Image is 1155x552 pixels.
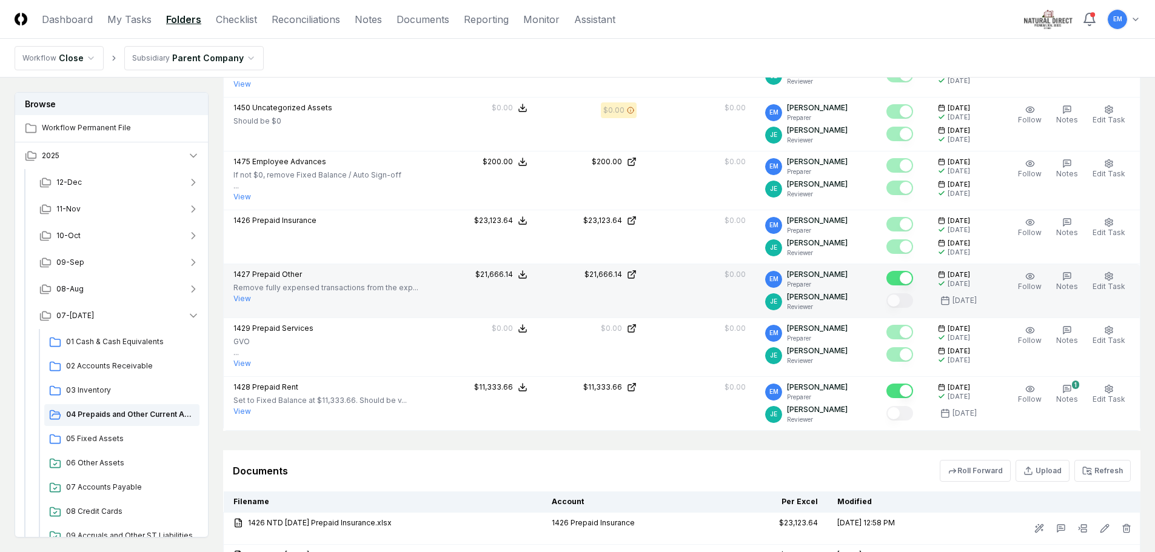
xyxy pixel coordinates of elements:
span: EM [769,108,778,117]
span: Notes [1056,282,1078,291]
h3: Browse [15,93,208,115]
p: [PERSON_NAME] [787,156,848,167]
span: Follow [1018,228,1042,237]
span: Prepaid Rent [252,382,298,391]
a: Dashboard [42,12,93,27]
p: Should be $0 [233,116,332,127]
button: Follow [1016,215,1044,241]
button: $200.00 [483,156,527,167]
button: Notes [1054,156,1080,182]
div: $0.00 [725,323,746,334]
div: [DATE] [948,392,970,401]
a: $23,123.64 [547,215,637,226]
p: Preparer [787,334,848,343]
img: Logo [15,13,27,25]
span: 1429 [233,324,250,333]
nav: breadcrumb [15,46,264,70]
button: Mark complete [886,158,913,173]
div: $21,666.14 [584,269,622,280]
p: Reviewer [787,415,848,424]
span: EM [769,274,778,284]
div: $0.00 [492,102,513,113]
span: Follow [1018,169,1042,178]
span: JE [770,410,777,419]
div: Subsidiary [132,53,170,64]
span: 1427 [233,270,250,279]
span: [DATE] [948,216,970,225]
a: 07 Accounts Payable [44,477,199,499]
span: Notes [1056,336,1078,345]
span: EM [769,162,778,171]
p: Reviewer [787,248,848,258]
p: If not $0, remove Fixed Balance / Auto Sign-off ... [233,170,401,191]
button: Edit Task [1090,102,1128,128]
button: Follow [1016,382,1044,407]
span: JE [770,297,777,306]
a: Reporting [464,12,509,27]
button: Edit Task [1090,382,1128,407]
p: [PERSON_NAME] [787,102,848,113]
div: $0.00 [492,323,513,334]
button: Upload [1016,460,1070,482]
span: Notes [1056,228,1078,237]
span: [DATE] [948,239,970,248]
button: Mark complete [886,239,913,254]
span: 12-Dec [56,177,82,188]
button: Refresh [1074,460,1131,482]
p: Reviewer [787,77,848,86]
span: 01 Cash & Cash Equivalents [66,336,195,347]
button: View [233,358,251,369]
span: 02 Accounts Receivable [66,361,195,371]
a: Folders [166,12,201,27]
img: Natural Direct logo [1024,10,1073,29]
span: 04 Prepaids and Other Current Assets [66,409,195,420]
button: Edit Task [1090,156,1128,182]
button: Mark complete [886,217,913,231]
div: [DATE] [948,333,970,342]
button: Mark complete [886,384,913,398]
p: [PERSON_NAME] [787,269,848,280]
p: [PERSON_NAME] [787,404,848,415]
span: JE [770,243,777,252]
div: $200.00 [483,156,513,167]
div: $11,333.66 [583,382,622,393]
span: 1450 [233,103,250,112]
div: 1 [1072,381,1079,389]
button: 08-Aug [30,276,209,302]
a: Notes [355,12,382,27]
span: Follow [1018,282,1042,291]
p: Preparer [787,113,848,122]
button: 07-[DATE] [30,302,209,329]
span: 11-Nov [56,204,81,214]
a: 09 Accruals and Other ST Liabilities [44,525,199,547]
p: Reviewer [787,190,848,199]
p: Preparer [787,226,848,235]
p: Reviewer [787,356,848,365]
button: Mark complete [886,181,913,195]
a: 01 Cash & Cash Equivalents [44,331,199,353]
span: 06 Other Assets [66,457,195,468]
button: Mark complete [886,104,913,119]
span: Follow [1018,336,1042,345]
a: $0.00 [547,323,637,334]
span: EM [1113,15,1122,24]
span: [DATE] [948,270,970,279]
button: 09-Sep [30,249,209,276]
span: 08 Credit Cards [66,506,195,517]
span: 09 Accruals and Other ST Liabilities [66,530,195,541]
p: [PERSON_NAME] [787,291,848,302]
button: Edit Task [1090,323,1128,348]
button: $0.00 [492,323,527,334]
button: Follow [1016,269,1044,294]
span: [DATE] [948,383,970,392]
p: [PERSON_NAME] [787,345,848,356]
div: [DATE] [948,76,970,85]
a: Workflow Permanent File [15,115,209,142]
a: Documents [397,12,449,27]
a: Checklist [216,12,257,27]
a: 03 Inventory [44,380,199,402]
a: 02 Accounts Receivable [44,356,199,377]
span: Edit Task [1093,394,1125,404]
button: Mark complete [886,293,913,308]
button: 2025 [15,142,209,169]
